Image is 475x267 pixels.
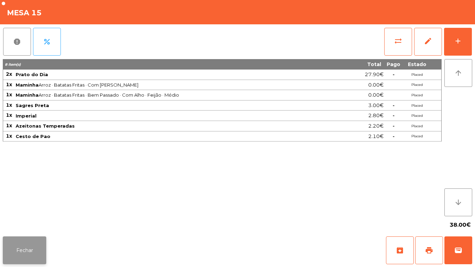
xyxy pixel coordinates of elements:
span: 2.20€ [368,121,384,131]
span: 2x [6,71,12,77]
span: Azeitonas Temperadas [16,123,75,129]
td: Placed [403,80,431,90]
h4: Mesa 15 [7,8,42,18]
td: Placed [403,70,431,80]
span: percent [43,38,51,46]
span: - [393,133,395,139]
span: 1x [6,133,12,139]
button: Fechar [3,236,46,264]
td: Placed [403,121,431,131]
span: 1x [6,91,12,98]
span: - [393,112,395,119]
button: arrow_downward [444,188,472,216]
span: Arroz · Batatas Fritas · Com [PERSON_NAME] [16,82,344,88]
span: edit [424,37,432,45]
th: Total [345,59,384,70]
span: report [13,38,21,46]
span: Imperial [16,113,37,119]
span: 0.00€ [368,90,384,100]
span: print [425,246,433,254]
span: 2.10€ [368,132,384,141]
span: 38.00€ [450,220,471,230]
span: Maminha [16,82,39,88]
span: - [393,123,395,129]
button: edit [414,28,442,56]
button: arrow_upward [444,59,472,87]
button: report [3,28,31,56]
i: arrow_upward [454,69,462,77]
span: 1x [6,112,12,118]
span: 3.00€ [368,101,384,110]
td: Placed [403,131,431,142]
button: sync_alt [384,28,412,56]
div: add [454,37,462,45]
button: print [415,236,443,264]
span: 8 item(s) [5,62,21,67]
span: 0.00€ [368,80,384,90]
span: 27.90€ [365,70,384,79]
th: Pago [384,59,403,70]
span: Sagres Preta [16,103,49,108]
th: Estado [403,59,431,70]
span: 1x [6,102,12,108]
span: 1x [6,81,12,88]
button: wallet [444,236,472,264]
i: arrow_downward [454,198,462,207]
span: 2.80€ [368,111,384,120]
span: - [393,71,395,78]
span: 1x [6,122,12,129]
button: percent [33,28,61,56]
span: - [393,102,395,108]
span: archive [396,246,404,254]
span: Maminha [16,92,39,98]
span: Prato do Dia [16,72,48,77]
button: add [444,28,472,56]
span: Arroz · Batatas Fritas · Bem Passado · Com Alho · Feijão · Médio [16,92,344,98]
span: wallet [454,246,462,254]
td: Placed [403,90,431,100]
td: Placed [403,111,431,121]
span: Cesto de Pao [16,133,50,139]
span: sync_alt [394,37,402,45]
td: Placed [403,100,431,111]
button: archive [386,236,414,264]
